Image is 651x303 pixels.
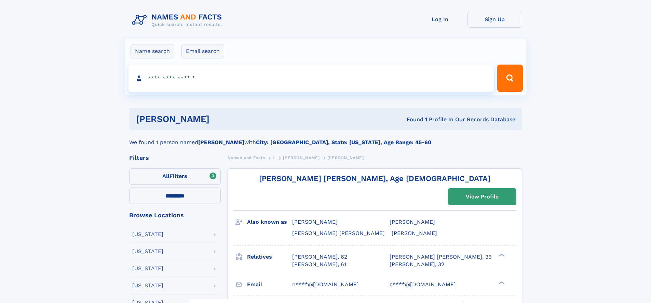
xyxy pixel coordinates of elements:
[292,219,338,225] span: [PERSON_NAME]
[390,261,444,268] a: [PERSON_NAME], 32
[390,219,435,225] span: [PERSON_NAME]
[308,116,515,123] div: Found 1 Profile In Our Records Database
[129,168,221,185] label: Filters
[129,130,522,147] div: We found 1 person named with .
[247,216,292,228] h3: Also known as
[131,44,174,58] label: Name search
[497,280,505,285] div: ❯
[467,11,522,28] a: Sign Up
[181,44,224,58] label: Email search
[273,153,275,162] a: L
[256,139,431,146] b: City: [GEOGRAPHIC_DATA], State: [US_STATE], Age Range: 45-60
[129,212,221,218] div: Browse Locations
[259,174,490,183] a: [PERSON_NAME] [PERSON_NAME], Age [DEMOGRAPHIC_DATA]
[392,230,437,236] span: [PERSON_NAME]
[497,65,523,92] button: Search Button
[162,173,169,179] span: All
[292,253,347,261] a: [PERSON_NAME], 62
[132,266,163,271] div: [US_STATE]
[247,279,292,290] h3: Email
[136,115,308,123] h1: [PERSON_NAME]
[448,189,516,205] a: View Profile
[292,261,346,268] a: [PERSON_NAME], 61
[292,230,385,236] span: [PERSON_NAME] [PERSON_NAME]
[497,253,505,257] div: ❯
[283,153,320,162] a: [PERSON_NAME]
[413,11,467,28] a: Log In
[283,155,320,160] span: [PERSON_NAME]
[132,232,163,237] div: [US_STATE]
[198,139,244,146] b: [PERSON_NAME]
[128,65,494,92] input: search input
[132,249,163,254] div: [US_STATE]
[129,11,228,29] img: Logo Names and Facts
[247,251,292,263] h3: Relatives
[129,155,221,161] div: Filters
[390,253,492,261] a: [PERSON_NAME] [PERSON_NAME], 39
[327,155,364,160] span: [PERSON_NAME]
[132,283,163,288] div: [US_STATE]
[466,189,499,205] div: View Profile
[228,153,265,162] a: Names and Facts
[273,155,275,160] span: L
